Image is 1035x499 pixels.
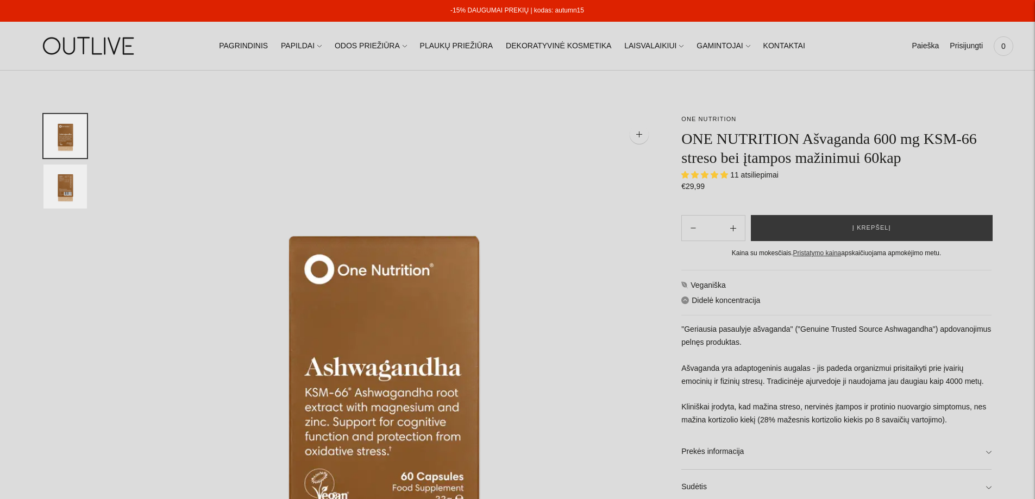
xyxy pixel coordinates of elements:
[335,34,407,58] a: ODOS PRIEŽIŪRA
[22,27,158,65] img: OUTLIVE
[624,34,683,58] a: LAISVALAIKIUI
[681,182,705,191] span: €29,99
[697,34,750,58] a: GAMINTOJAI
[219,34,268,58] a: PAGRINDINIS
[43,165,87,209] button: Translation missing: en.general.accessibility.image_thumbail
[450,7,584,14] a: -15% DAUGUMAI PREKIŲ | kodas: autumn15
[994,34,1013,58] a: 0
[722,215,745,241] button: Subtract product quantity
[281,34,322,58] a: PAPILDAI
[681,323,992,427] p: "Geriausia pasaulyje ašvaganda" ("Genuine Trusted Source Ashwagandha") apdovanojimus pelnęs produ...
[996,39,1011,54] span: 0
[912,34,939,58] a: Paieška
[43,114,87,158] button: Translation missing: en.general.accessibility.image_thumbail
[681,170,730,179] span: 5.00 stars
[763,34,805,58] a: KONTAKTAI
[793,249,842,257] a: Pristatymo kaina
[682,215,705,241] button: Add product quantity
[705,220,721,236] input: Product quantity
[681,129,992,167] h1: ONE NUTRITION Ašvaganda 600 mg KSM-66 streso bei įtampos mažinimui 60kap
[681,116,736,122] a: ONE NUTRITION
[420,34,493,58] a: PLAUKŲ PRIEŽIŪRA
[730,170,779,179] span: 11 atsiliepimai
[751,215,993,241] button: Į krepšelį
[681,248,992,259] div: Kaina su mokesčiais. apskaičiuojama apmokėjimo metu.
[506,34,611,58] a: DEKORATYVINĖ KOSMETIKA
[852,223,891,233] span: Į krepšelį
[950,34,983,58] a: Prisijungti
[681,434,992,469] a: Prekės informacija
